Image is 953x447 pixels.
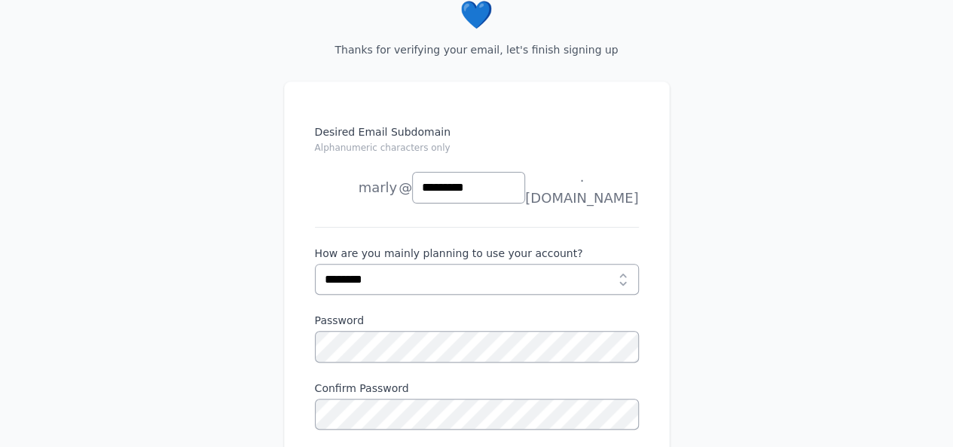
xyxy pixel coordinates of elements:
[315,173,398,203] li: marly
[315,142,451,153] small: Alphanumeric characters only
[315,313,639,328] label: Password
[399,177,412,198] span: @
[315,246,639,261] label: How are you mainly planning to use your account?
[315,381,639,396] label: Confirm Password
[308,42,646,57] p: Thanks for verifying your email, let's finish signing up
[315,124,639,164] label: Desired Email Subdomain
[525,167,638,209] span: .[DOMAIN_NAME]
